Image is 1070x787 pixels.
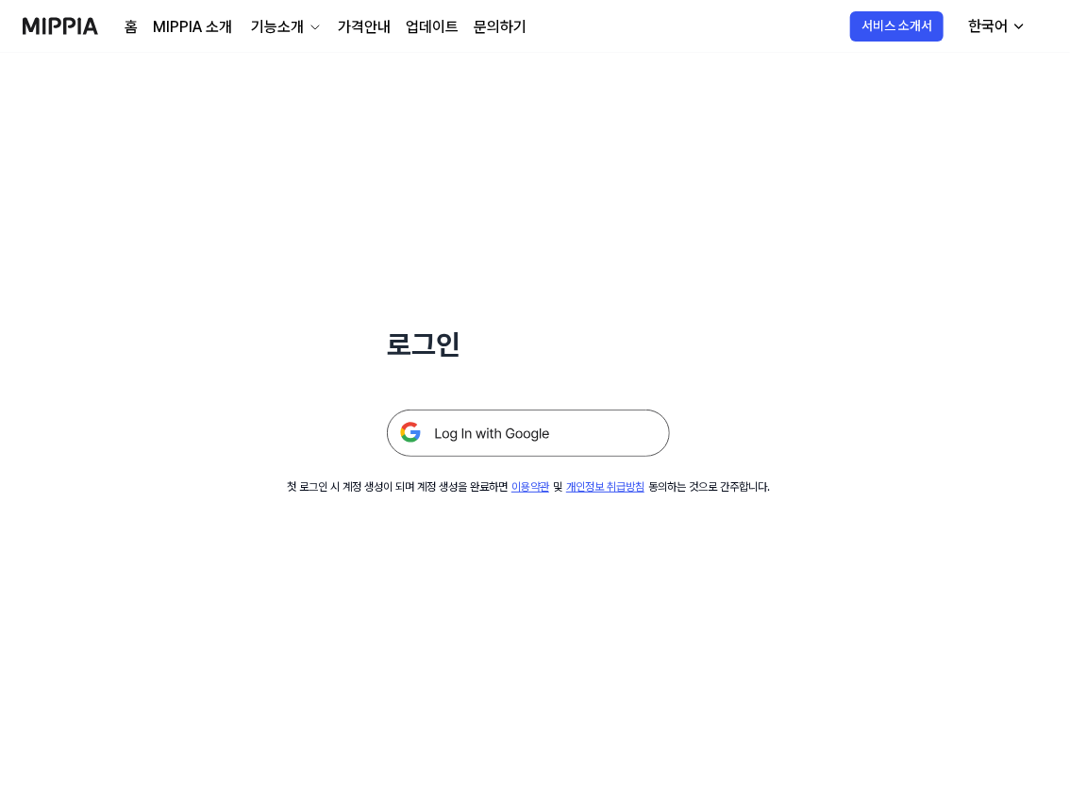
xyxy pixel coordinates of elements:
div: 한국어 [964,15,1011,38]
a: 업데이트 [406,16,459,39]
a: 문의하기 [474,16,527,39]
div: 첫 로그인 시 계정 생성이 되며 계정 생성을 완료하면 및 동의하는 것으로 간주합니다. [287,479,770,495]
button: 한국어 [953,8,1038,45]
a: 개인정보 취급방침 [566,480,644,494]
button: 기능소개 [247,16,323,39]
div: 기능소개 [247,16,308,39]
button: 서비스 소개서 [850,11,944,42]
a: MIPPIA 소개 [153,16,232,39]
img: 구글 로그인 버튼 [387,410,670,457]
h1: 로그인 [387,325,670,364]
a: 이용약관 [511,480,549,494]
a: 홈 [125,16,138,39]
a: 가격안내 [338,16,391,39]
